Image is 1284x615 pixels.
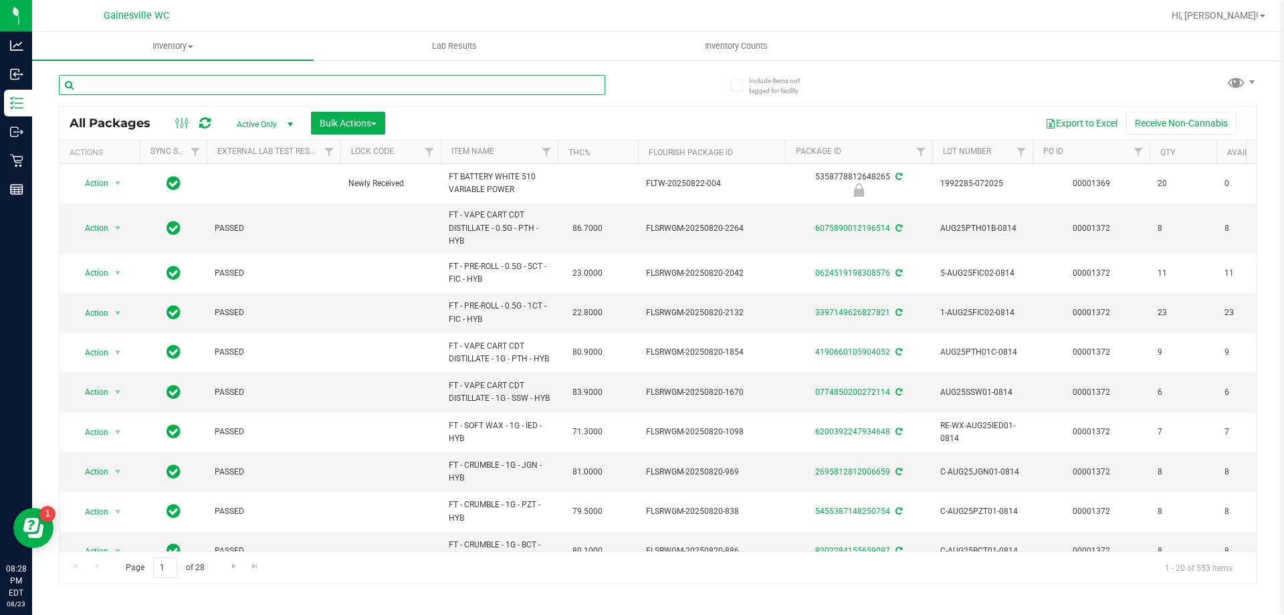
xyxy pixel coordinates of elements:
[10,96,23,110] inline-svg: Inventory
[940,267,1025,280] span: 5-AUG25FIC02-0814
[893,172,902,181] span: Sync from Compliance System
[646,466,777,478] span: FLSRWGM-20250820-969
[1158,177,1208,190] span: 20
[167,343,181,361] span: In Sync
[940,466,1025,478] span: C-AUG25JGN01-0814
[568,148,591,157] a: THC%
[1224,306,1275,319] span: 23
[1224,346,1275,359] span: 9
[566,264,609,283] span: 23.0000
[893,507,902,516] span: Sync from Compliance System
[10,125,23,139] inline-svg: Outbound
[940,545,1025,557] span: C-AUG25BCT01-0814
[150,147,202,156] a: Sync Status
[749,76,816,96] span: Include items not tagged for facility
[185,141,207,163] a: Filter
[110,174,126,193] span: select
[566,422,609,442] span: 71.3000
[1158,505,1208,518] span: 8
[815,347,890,357] a: 4190660105904052
[893,427,902,436] span: Sync from Compliance System
[32,32,314,60] a: Inventory
[1224,267,1275,280] span: 11
[167,422,181,441] span: In Sync
[114,557,215,578] span: Page of 28
[73,503,109,521] span: Action
[1158,306,1208,319] span: 23
[73,304,109,323] span: Action
[449,459,550,485] span: FT - CRUMBLE - 1G - JGN - HYB
[73,219,109,238] span: Action
[70,148,134,157] div: Actions
[940,386,1025,399] span: AUG25SSW01-0814
[10,183,23,196] inline-svg: Reports
[893,546,902,555] span: Sync from Compliance System
[39,506,56,522] iframe: Resource center unread badge
[167,303,181,322] span: In Sync
[167,383,181,402] span: In Sync
[10,68,23,81] inline-svg: Inbound
[215,306,332,319] span: PASSED
[815,467,890,476] a: 2695812812006659
[1154,557,1243,578] span: 1 - 20 of 553 items
[104,10,169,21] span: Gainesville WC
[73,264,109,282] span: Action
[245,557,265,576] a: Go to the last page
[783,183,934,197] div: Newly Received
[646,346,777,359] span: FLSRWGM-20250820-1854
[110,343,126,362] span: select
[70,116,164,130] span: All Packages
[1224,426,1275,438] span: 7
[1224,545,1275,557] span: 8
[566,502,609,521] span: 79.5000
[167,462,181,481] span: In Sync
[348,177,433,190] span: Newly Received
[215,545,332,557] span: PASSED
[224,557,243,576] a: Go to the next page
[910,141,932,163] a: Filter
[449,379,550,405] span: FT - VAPE CART CDT DISTILLATE - 1G - SSW - HYB
[110,264,126,282] span: select
[351,147,394,156] a: Lock Code
[1160,148,1175,157] a: Qty
[1073,179,1110,188] a: 00001369
[451,147,494,156] a: Item Name
[815,224,890,233] a: 6075890012196514
[32,40,314,52] span: Inventory
[215,346,332,359] span: PASSED
[215,267,332,280] span: PASSED
[10,154,23,167] inline-svg: Retail
[449,171,550,196] span: FT BATTERY WHITE 510 VARIABLE POWER
[1158,426,1208,438] span: 7
[646,267,777,280] span: FLSRWGM-20250820-2042
[1224,505,1275,518] span: 8
[215,505,332,518] span: PASSED
[110,383,126,402] span: select
[1073,268,1110,278] a: 00001372
[646,505,777,518] span: FLSRWGM-20250820-838
[1224,386,1275,399] span: 6
[566,343,609,362] span: 80.9000
[646,426,777,438] span: FLSRWGM-20250820-1098
[940,505,1025,518] span: C-AUG25PZT01-0814
[73,423,109,442] span: Action
[1073,507,1110,516] a: 00001372
[73,174,109,193] span: Action
[646,306,777,319] span: FLSRWGM-20250820-2132
[566,303,609,323] span: 22.8000
[1043,147,1063,156] a: PO ID
[1158,267,1208,280] span: 11
[215,426,332,438] span: PASSED
[1158,545,1208,557] span: 8
[215,466,332,478] span: PASSED
[110,462,126,481] span: select
[320,118,377,128] span: Bulk Actions
[1172,10,1259,21] span: Hi, [PERSON_NAME]!
[1224,466,1275,478] span: 8
[595,32,877,60] a: Inventory Counts
[646,177,777,190] span: FLTW-20250822-004
[1126,112,1237,135] button: Receive Non-Cannabis
[940,346,1025,359] span: AUG25PTH01C-0814
[1073,308,1110,317] a: 00001372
